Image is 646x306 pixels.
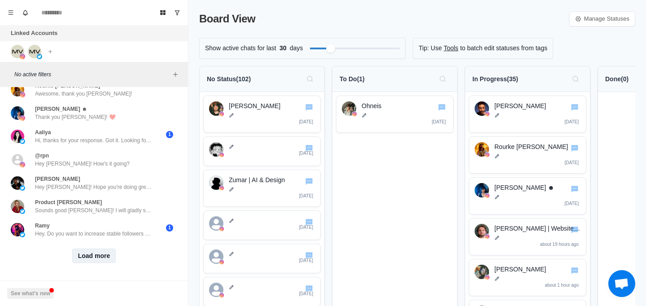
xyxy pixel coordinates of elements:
img: MATTIA GREGORONI | Websites, Brand Identity, AI [475,224,489,238]
p: Show active chats for last [205,44,276,53]
p: Hey [PERSON_NAME]! How's it going? [35,160,130,168]
img: Rourke Sefton-Minns [475,142,489,157]
button: Go to chat [570,184,580,194]
div: Go to chatinstagram[DATE] [203,136,321,166]
img: picture [20,185,25,191]
p: [DATE] [565,159,579,166]
button: Go to chat [570,225,580,235]
p: to batch edit statuses from tags [460,44,548,53]
p: Ramy [35,222,50,230]
p: Tip: Use [419,44,442,53]
img: James Gerde [475,265,489,279]
a: Open chat [608,270,635,297]
img: picture [20,54,25,59]
img: Brendan Smith [209,101,223,116]
img: instagram [219,153,224,157]
p: Product [PERSON_NAME] [35,198,102,206]
button: Go to chat [304,250,314,260]
svg: avatar [209,216,223,231]
img: picture [11,176,24,190]
p: about 1 hour ago [545,282,579,289]
p: Thank you [PERSON_NAME]! ❤️ [35,113,116,121]
p: [DATE] [299,257,313,264]
div: Go to chatOhneisinstagramOhneis[DATE] [336,96,454,133]
button: Add account [45,46,56,57]
p: [PERSON_NAME] ☻ [494,183,581,192]
img: picture [20,139,25,144]
button: Go to chat [304,176,314,186]
img: instagram [219,293,224,297]
button: Go to chat [304,102,314,112]
button: Add filters [170,69,181,80]
button: Go to chat [570,266,580,275]
p: [PERSON_NAME] ☻ [35,105,87,113]
img: instagram [485,234,489,239]
img: instagram [219,112,224,116]
p: No Status ( 102 ) [207,74,251,84]
button: Go to chat [570,102,580,112]
div: Go to chatBen Kaluzainstagram[PERSON_NAME][DATE] [469,96,586,133]
img: instagram [485,112,489,116]
p: Aaliya [35,128,51,136]
img: picture [11,45,24,58]
button: Go to chat [304,143,314,153]
a: Manage Statuses [569,11,635,26]
button: Notifications [18,5,32,20]
img: picture [28,45,41,58]
img: picture [11,83,24,96]
p: [PERSON_NAME] [494,101,581,111]
img: picture [20,162,25,167]
svg: avatar [209,283,223,297]
p: In Progress ( 35 ) [472,74,518,84]
p: Hi, thanks for your response. Got it. Looking forward to the launch [35,136,152,144]
img: instagram [219,186,224,190]
p: [DATE] [299,118,313,125]
p: Done ( 0 ) [605,74,629,84]
p: No active filters [14,70,170,79]
p: [DATE] [299,192,313,199]
div: Go to chatZumar | AI & DesigninstagramZumar | AI & Design[DATE] [203,170,321,207]
div: Filter by activity days [326,44,335,53]
p: [DATE] [432,118,446,125]
p: Board View [199,11,255,27]
a: Tools [444,44,458,53]
img: instagram [485,153,489,157]
p: Rourke [PERSON_NAME] [494,142,581,152]
p: Awesome, thank you [PERSON_NAME]! [35,90,132,98]
p: [DATE] [299,224,313,231]
p: [DATE] [299,290,313,297]
button: Go to chat [437,102,447,112]
p: days [290,44,303,53]
img: Ohneis [342,101,356,116]
button: Show unread conversations [170,5,184,20]
img: picture [11,223,24,236]
img: Ben Kaluza [475,101,489,116]
img: picture [20,115,25,121]
p: [PERSON_NAME] | Websites, Brand Identity, AI [494,224,581,233]
img: picture [11,130,24,143]
p: about 19 hours ago [540,241,579,248]
img: instagram [219,227,224,231]
p: [DATE] [565,200,579,207]
button: Search [303,72,317,86]
span: 1 [166,224,173,232]
button: See what's new [7,288,54,299]
div: Go to chatJames Gerdeinstagram[PERSON_NAME]about 1 hour ago [469,259,586,296]
button: Load more [72,249,116,263]
p: [PERSON_NAME] [229,101,315,111]
img: Zumar | AI & Design [209,175,223,190]
p: Hey. Do you want to increase stable followers on your accounts (X, TG, IG, TikTok), and support r... [35,230,152,238]
button: Go to chat [570,143,580,153]
img: instagram [219,260,224,264]
button: Search [436,72,450,86]
div: Go to chatRourke Sefton-MinnsinstagramRourke [PERSON_NAME][DATE] [469,136,586,174]
img: picture [11,106,24,120]
p: [PERSON_NAME] [494,265,581,274]
p: Sounds good [PERSON_NAME]! I will gladly share some photo generations made with our tool. Our web... [35,206,152,214]
p: [DATE] [565,118,579,125]
img: picture [37,54,42,59]
p: To Do ( 1 ) [340,74,365,84]
svg: avatar [209,249,223,264]
img: instagram [485,275,489,280]
span: 1 [166,131,173,138]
